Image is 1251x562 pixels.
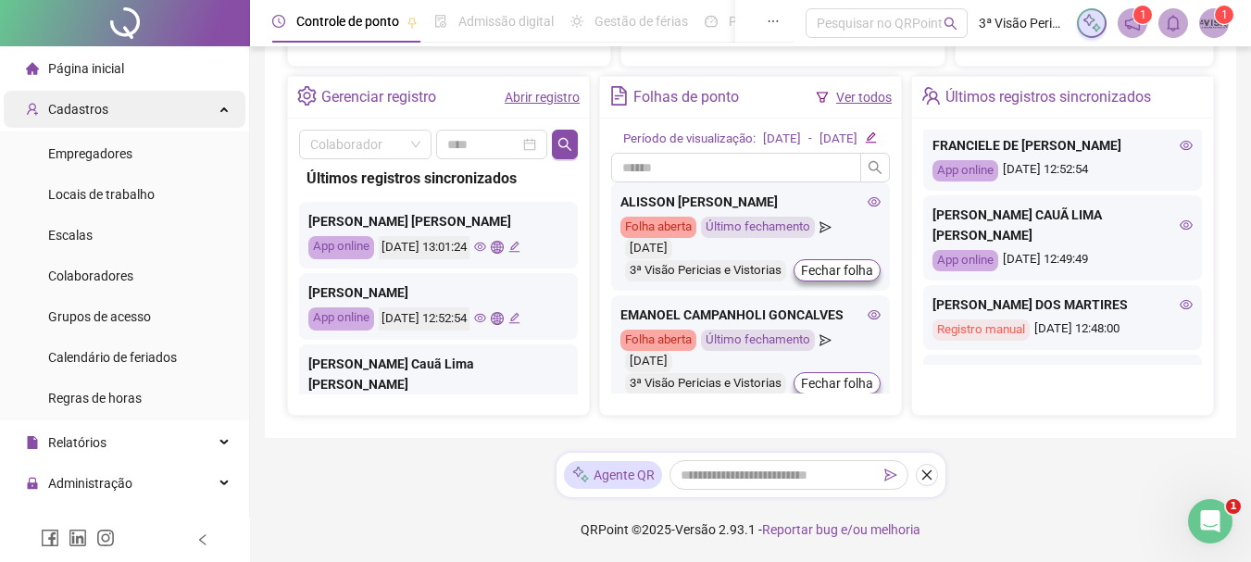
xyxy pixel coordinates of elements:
span: facebook [41,529,59,547]
span: global [491,312,503,324]
span: Versão [675,522,716,537]
span: Cadastros [48,102,108,117]
div: App online [308,236,374,259]
span: Gestão de férias [594,14,688,29]
span: home [26,61,39,74]
span: Reportar bug e/ou melhoria [762,522,920,537]
span: Controle de ponto [296,14,399,29]
span: Painel do DP [729,14,801,29]
span: lock [26,476,39,489]
div: 3ª Visão Pericias e Vistorias [625,260,786,281]
span: edit [508,241,520,253]
span: filter [816,91,829,104]
div: Últimos registros sincronizados [945,81,1151,113]
span: Página inicial [48,61,124,76]
img: sparkle-icon.fc2bf0ac1784a2077858766a79e2daf3.svg [571,465,590,484]
a: Abrir registro [505,90,580,105]
div: [DATE] [763,130,801,149]
sup: 1 [1133,6,1152,24]
div: [DATE] 12:48:00 [932,319,1193,341]
div: [DATE] 12:52:54 [379,307,469,331]
iframe: Intercom live chat [1188,499,1232,543]
span: eye [868,308,881,321]
div: Registro manual [932,319,1030,341]
span: notification [1124,15,1141,31]
span: Admissão digital [458,14,554,29]
div: [DATE] 12:52:54 [932,160,1193,181]
span: setting [297,86,317,106]
div: Folha aberta [620,217,696,238]
span: Escalas [48,228,93,243]
span: Grupos de acesso [48,309,151,324]
span: Fechar folha [801,373,873,393]
div: ALISSON [PERSON_NAME] [932,364,1193,384]
span: Empregadores [48,146,132,161]
div: App online [932,160,998,181]
sup: Atualize o seu contato no menu Meus Dados [1215,6,1233,24]
span: search [944,17,957,31]
span: Administração [48,476,132,491]
div: FRANCIELE DE [PERSON_NAME] [932,135,1193,156]
div: EMANOEL CAMPANHOLI GONCALVES [620,305,881,325]
span: file [26,435,39,448]
span: dashboard [705,15,718,28]
button: Fechar folha [794,372,881,394]
span: eye [474,241,486,253]
span: eye [1180,219,1193,231]
span: file-text [609,86,629,106]
span: eye [474,312,486,324]
div: [DATE] [819,130,857,149]
span: Exportações [48,517,120,531]
span: file-done [434,15,447,28]
span: 1 [1140,8,1146,21]
div: [DATE] [625,351,672,372]
div: [DATE] 12:49:49 [932,250,1193,271]
div: Últimos registros sincronizados [306,167,570,190]
div: [PERSON_NAME] [308,282,569,303]
div: App online [308,307,374,331]
span: eye [1180,139,1193,152]
span: send [884,468,897,481]
div: Agente QR [564,461,662,489]
div: [DATE] [625,238,672,259]
span: eye [868,195,881,208]
div: Último fechamento [701,217,815,238]
span: edit [865,131,877,144]
span: team [921,86,941,106]
div: 3ª Visão Pericias e Vistorias [625,373,786,394]
div: Folhas de ponto [633,81,739,113]
div: [PERSON_NAME] CAUÃ LIMA [PERSON_NAME] [932,205,1193,245]
div: - [808,130,812,149]
div: App online [932,250,998,271]
img: sparkle-icon.fc2bf0ac1784a2077858766a79e2daf3.svg [1082,13,1102,33]
span: pushpin [407,17,418,28]
span: search [557,137,572,152]
span: global [491,241,503,253]
div: [DATE] 13:01:24 [379,236,469,259]
span: Fechar folha [801,260,873,281]
span: ellipsis [767,15,780,28]
span: send [819,217,832,238]
span: 1 [1226,499,1241,514]
div: Último fechamento [701,330,815,351]
span: edit [508,312,520,324]
div: [PERSON_NAME] [PERSON_NAME] [308,211,569,231]
span: Calendário de feriados [48,350,177,365]
span: 1 [1221,8,1228,21]
span: sun [570,15,583,28]
button: Fechar folha [794,259,881,281]
div: ALISSON [PERSON_NAME] [620,192,881,212]
div: [PERSON_NAME] DOS MARTIRES [932,294,1193,315]
span: Colaboradores [48,269,133,283]
span: eye [1180,298,1193,311]
div: Gerenciar registro [321,81,436,113]
span: Relatórios [48,435,106,450]
div: Período de visualização: [623,130,756,149]
span: search [868,160,882,175]
div: [PERSON_NAME] Cauã Lima [PERSON_NAME] [308,354,569,394]
footer: QRPoint © 2025 - 2.93.1 - [250,497,1251,562]
span: bell [1165,15,1182,31]
span: user-add [26,102,39,115]
span: Locais de trabalho [48,187,155,202]
span: close [920,468,933,481]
